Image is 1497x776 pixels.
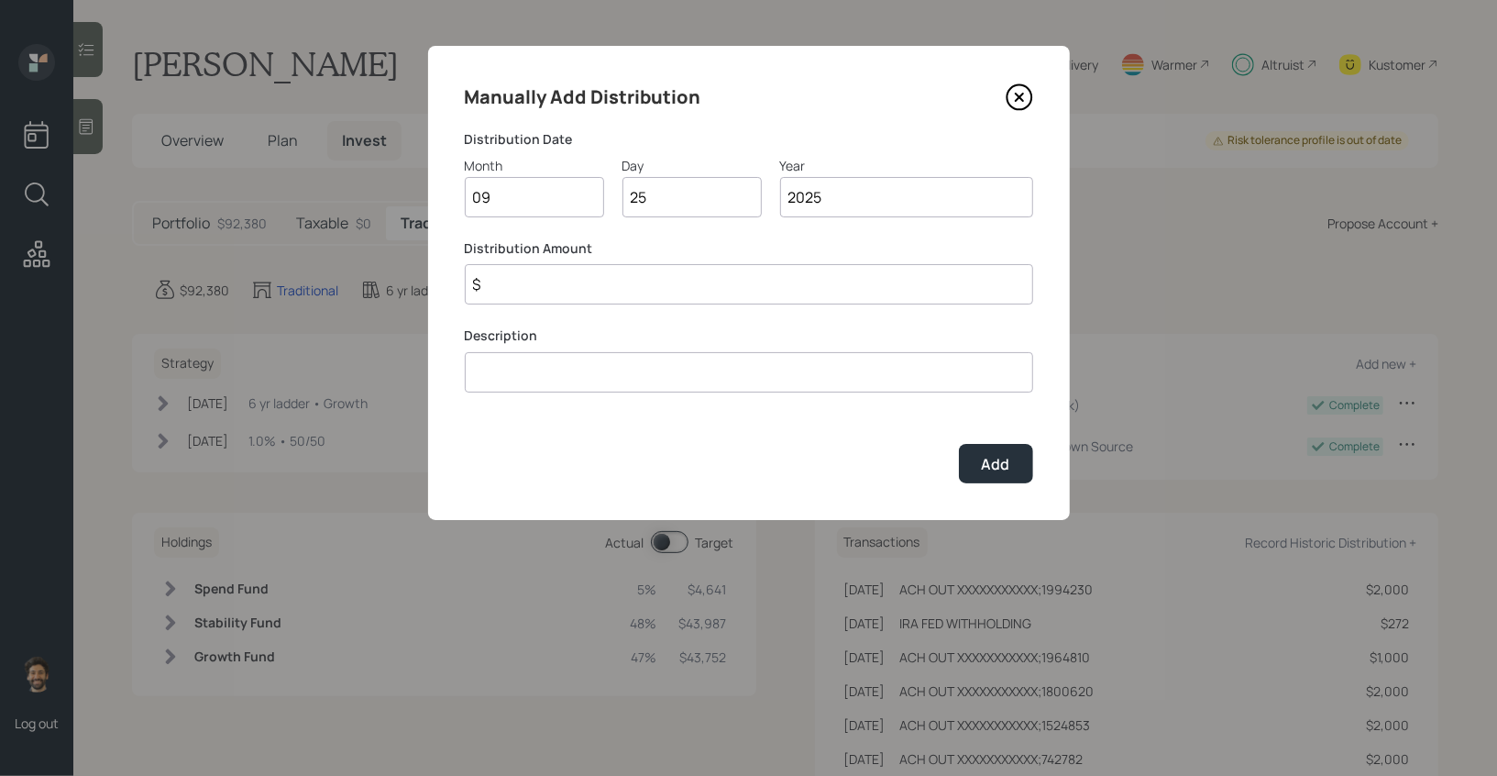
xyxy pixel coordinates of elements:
div: Day [622,156,762,175]
label: Description [465,327,1033,345]
div: Month [465,156,604,175]
label: Distribution Date [465,130,1033,149]
label: Distribution Amount [465,239,1033,258]
input: Month [465,177,604,217]
button: Add [959,444,1033,483]
div: Add [982,454,1010,474]
div: Year [780,156,1033,175]
input: Year [780,177,1033,217]
input: Day [622,177,762,217]
h4: Manually Add Distribution [465,83,701,112]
